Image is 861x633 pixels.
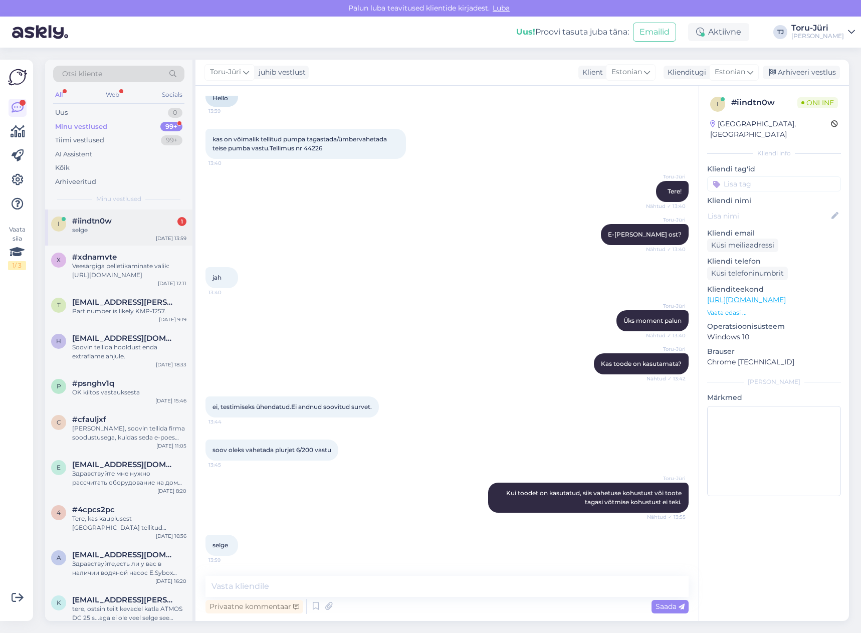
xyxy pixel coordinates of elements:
div: Arhiveeritud [55,177,96,187]
p: Brauser [707,346,841,357]
span: 13:39 [208,107,246,115]
span: Otsi kliente [62,69,102,79]
span: k [57,599,61,606]
span: arnikus64@gmail.com [72,550,176,559]
div: Web [104,88,121,101]
p: Märkmed [707,392,841,403]
div: Socials [160,88,184,101]
span: Nähtud ✓ 13:55 [647,513,686,521]
span: eugen2121.ivanov@mail.ru [72,460,176,469]
span: i [58,220,60,228]
a: Toru-Jüri[PERSON_NAME] [791,24,855,40]
span: ei, testimiseks ühendatud.Ei andnud soovitud survet. [212,403,372,410]
span: t [57,301,61,309]
span: #psnghv1q [72,379,114,388]
div: 99+ [161,135,182,145]
div: OK kiitos vastauksesta [72,388,186,397]
div: Kõik [55,163,70,173]
span: Estonian [715,67,745,78]
div: TJ [773,25,787,39]
div: Minu vestlused [55,122,107,132]
div: Küsi telefoninumbrit [707,267,788,280]
span: Online [797,97,838,108]
div: selge [72,226,186,235]
span: Toru-Jüri [648,302,686,310]
p: Kliendi tag'id [707,164,841,174]
div: Klienditugi [664,67,706,78]
div: Tere, kas kauplusest [GEOGRAPHIC_DATA] tellitud [PERSON_NAME] saab kätte? [72,514,186,532]
div: 0 [168,108,182,118]
span: x [57,256,61,264]
div: [PERSON_NAME], soovin tellida firma soodustusega, kuidas seda e-poes märkida? [72,424,186,442]
div: Hello [205,90,238,107]
div: [DATE] 9:19 [159,316,186,323]
span: i [717,100,719,108]
span: 13:40 [208,159,246,167]
div: [PERSON_NAME] [791,32,844,40]
div: Toru-Jüri [791,24,844,32]
span: tuomo.koski@gmail.com [72,298,176,307]
span: #cfauljxf [72,415,106,424]
span: a [57,554,61,561]
span: 13:44 [208,418,246,426]
input: Lisa tag [707,176,841,191]
span: Nähtud ✓ 13:40 [646,332,686,339]
a: [URL][DOMAIN_NAME] [707,295,786,304]
div: # iindtn0w [731,97,797,109]
span: Toru-Jüri [648,345,686,353]
span: Kui toodet on kasutatud, siis vahetuse kohustust või toote tagasi võtmise kohustust ei teki. [506,489,683,506]
div: juhib vestlust [255,67,306,78]
span: Luba [490,4,513,13]
p: Chrome [TECHNICAL_ID] [707,357,841,367]
div: [DATE] 8:20 [157,487,186,495]
span: kalev.manni@mail.ee [72,595,176,604]
p: Kliendi nimi [707,195,841,206]
span: #4cpcs2pc [72,505,115,514]
p: Kliendi email [707,228,841,239]
div: Uus [55,108,68,118]
span: Nähtud ✓ 13:42 [647,375,686,382]
span: e [57,464,61,471]
span: #iindtn0w [72,217,112,226]
span: #xdnamvte [72,253,117,262]
span: Toru-Jüri [210,67,241,78]
div: Здравствуйте,есть ли у вас в наличии водяной насос E.Sybox DAB или DAB mini? [72,559,186,577]
div: [DATE] 18:33 [156,361,186,368]
div: Privaatne kommentaar [205,600,303,613]
span: 13:45 [208,461,246,469]
p: Kliendi telefon [707,256,841,267]
p: Klienditeekond [707,284,841,295]
span: Nähtud ✓ 13:40 [646,202,686,210]
div: Proovi tasuta juba täna: [516,26,629,38]
span: hannesteiss@gmail.com [72,334,176,343]
div: [DATE] 13:59 [156,235,186,242]
span: Estonian [611,67,642,78]
div: [DATE] 15:46 [155,397,186,404]
div: [GEOGRAPHIC_DATA], [GEOGRAPHIC_DATA] [710,119,831,140]
span: Toru-Jüri [648,173,686,180]
p: Windows 10 [707,332,841,342]
div: [DATE] 16:36 [156,532,186,540]
div: Arhiveeri vestlus [763,66,840,79]
div: [DATE] 11:05 [156,442,186,450]
div: Vaata siia [8,225,26,270]
span: p [57,382,61,390]
div: 99+ [160,122,182,132]
div: Aktiivne [688,23,749,41]
div: Tiimi vestlused [55,135,104,145]
span: Toru-Jüri [648,216,686,224]
span: selge [212,541,228,549]
div: tere, ostsin teilt kevadel katla ATMOS DC 25 s...aga ei ole veel selge see kasutusjuhend. Praegu ... [72,604,186,622]
span: Üks moment palun [623,317,682,324]
div: [PERSON_NAME] [707,377,841,386]
span: E-[PERSON_NAME] ost? [608,231,682,238]
span: soov oleks vahetada plurjet 6/200 vastu [212,446,331,454]
span: Nähtud ✓ 13:40 [646,246,686,253]
div: [DATE] 12:11 [158,280,186,287]
img: Askly Logo [8,68,27,87]
span: h [56,337,61,345]
div: Küsi meiliaadressi [707,239,778,252]
span: c [57,418,61,426]
div: [DATE] 16:20 [155,577,186,585]
span: kas on võimalik tellitud pumpa tagastada/ümbervahetada teise pumba vastu.Tellimus nr 44226 [212,135,388,152]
